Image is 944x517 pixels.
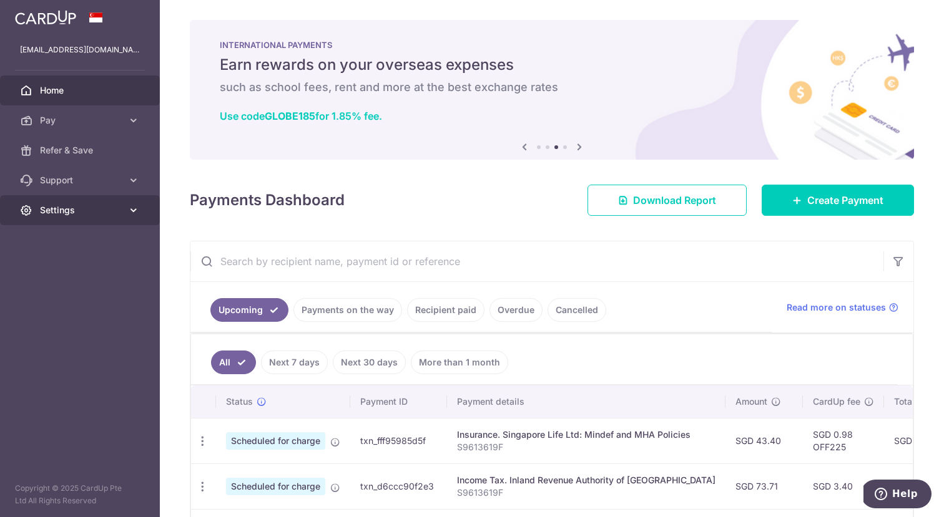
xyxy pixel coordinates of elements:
[226,478,325,495] span: Scheduled for charge
[350,463,447,509] td: txn_d6ccc90f2e3
[447,385,725,418] th: Payment details
[211,350,256,374] a: All
[333,350,406,374] a: Next 30 days
[220,55,884,75] h5: Earn rewards on your overseas expenses
[350,385,447,418] th: Payment ID
[293,298,402,322] a: Payments on the way
[210,298,288,322] a: Upcoming
[863,480,932,511] iframe: Opens a widget where you can find more information
[220,80,884,95] h6: such as school fees, rent and more at the best exchange rates
[762,185,914,216] a: Create Payment
[40,144,122,157] span: Refer & Save
[15,10,76,25] img: CardUp
[457,428,715,441] div: Insurance. Singapore Life Ltd: Mindef and MHA Policies
[725,463,803,509] td: SGD 73.71
[226,395,253,408] span: Status
[40,114,122,127] span: Pay
[40,84,122,97] span: Home
[813,395,860,408] span: CardUp fee
[190,189,345,211] h4: Payments Dashboard
[725,418,803,463] td: SGD 43.40
[190,20,914,160] img: International Payment Banner
[457,486,715,499] p: S9613619F
[807,193,883,208] span: Create Payment
[894,395,935,408] span: Total amt.
[220,110,382,122] a: Use codeGLOBE185for 1.85% fee.
[803,418,884,463] td: SGD 0.98 OFF225
[220,40,884,50] p: INTERNATIONAL PAYMENTS
[40,174,122,186] span: Support
[407,298,484,322] a: Recipient paid
[226,432,325,450] span: Scheduled for charge
[457,474,715,486] div: Income Tax. Inland Revenue Authority of [GEOGRAPHIC_DATA]
[457,441,715,453] p: S9613619F
[265,110,315,122] b: GLOBE185
[787,301,886,314] span: Read more on statuses
[40,204,122,216] span: Settings
[735,395,767,408] span: Amount
[261,350,328,374] a: Next 7 days
[20,44,140,56] p: [EMAIL_ADDRESS][DOMAIN_NAME]
[633,193,716,208] span: Download Report
[803,463,884,509] td: SGD 3.40
[548,298,606,322] a: Cancelled
[411,350,508,374] a: More than 1 month
[350,418,447,463] td: txn_fff95985d5f
[190,241,883,281] input: Search by recipient name, payment id or reference
[787,301,898,314] a: Read more on statuses
[489,298,543,322] a: Overdue
[588,185,747,216] a: Download Report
